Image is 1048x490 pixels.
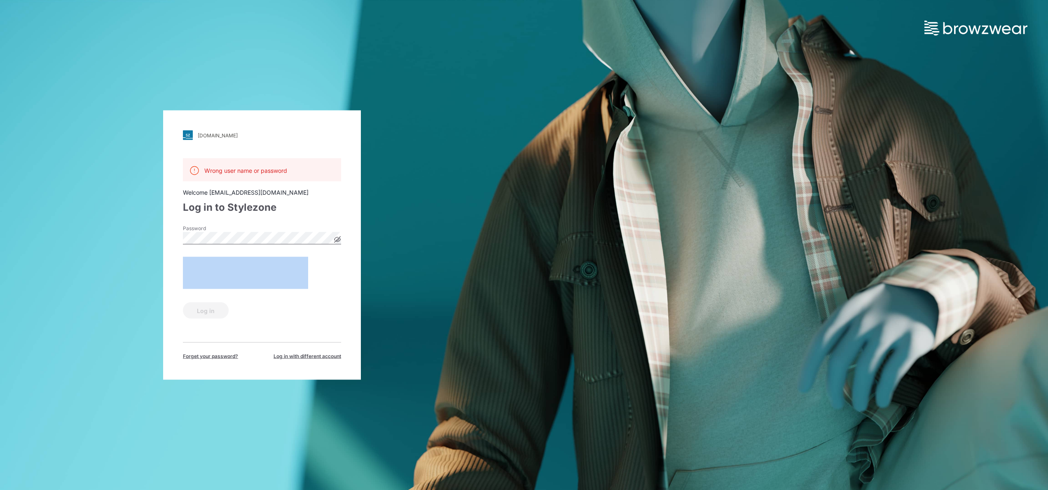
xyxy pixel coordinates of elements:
[183,225,241,232] label: Password
[274,353,341,360] span: Log in with different account
[183,257,308,289] iframe: reCAPTCHA
[183,130,341,140] a: [DOMAIN_NAME]
[198,132,238,138] div: [DOMAIN_NAME]
[183,200,341,215] div: Log in to Stylezone
[183,188,341,197] div: Welcome [EMAIL_ADDRESS][DOMAIN_NAME]
[189,166,199,176] img: svg+xml;base64,PHN2ZyB3aWR0aD0iMjQiIGhlaWdodD0iMjQiIHZpZXdCb3g9IjAgMCAyNCAyNCIgZmlsbD0ibm9uZSIgeG...
[924,21,1027,35] img: browzwear-logo.73288ffb.svg
[204,166,287,175] p: Wrong user name or password
[183,130,193,140] img: svg+xml;base64,PHN2ZyB3aWR0aD0iMjgiIGhlaWdodD0iMjgiIHZpZXdCb3g9IjAgMCAyOCAyOCIgZmlsbD0ibm9uZSIgeG...
[183,353,238,360] span: Forget your password?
